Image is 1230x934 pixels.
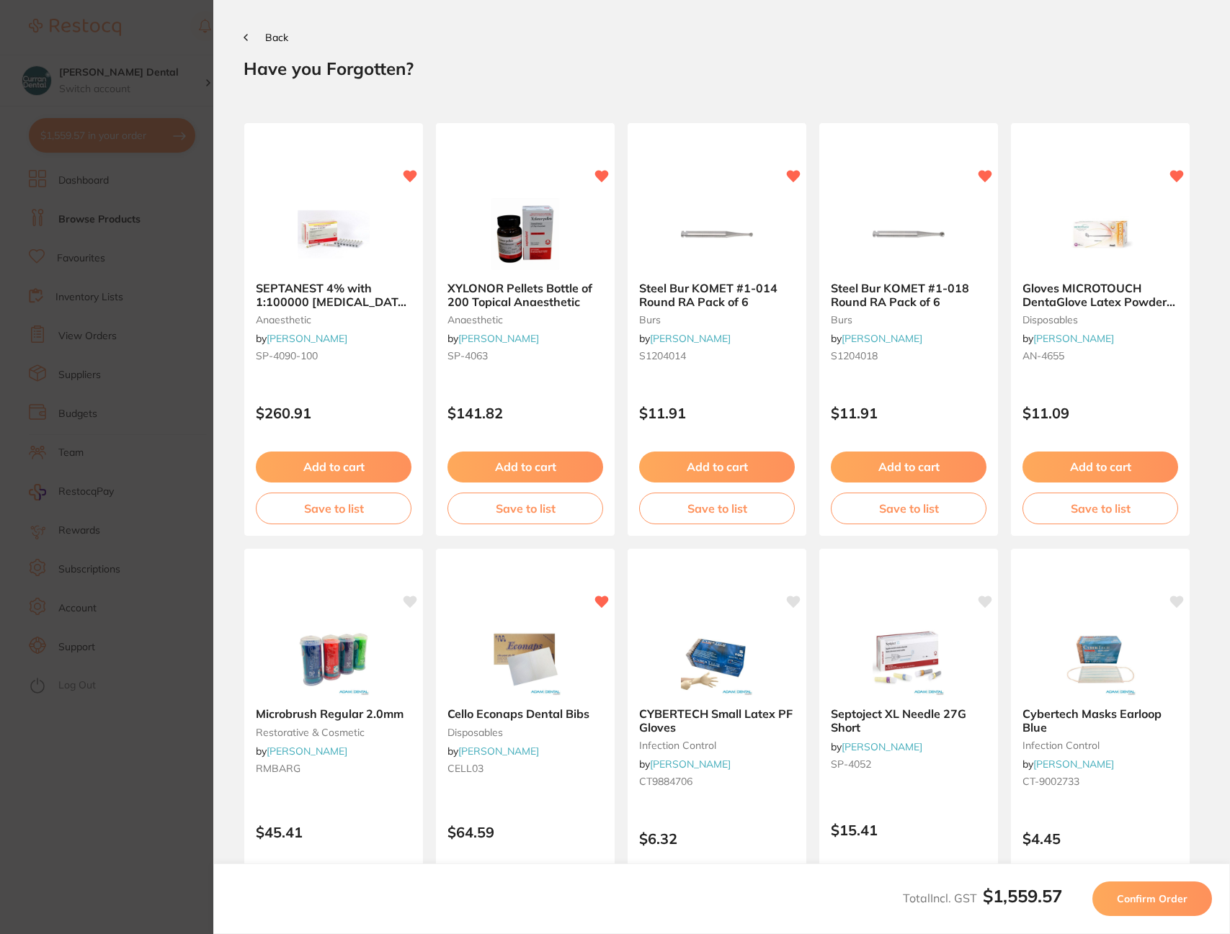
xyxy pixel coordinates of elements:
span: by [447,745,539,758]
small: burs [831,314,986,325]
b: Septoject XL Needle 27G Short [831,707,986,734]
small: CT9884706 [639,776,795,787]
span: by [639,758,731,771]
small: S1204014 [639,350,795,362]
a: [PERSON_NAME] [267,332,347,345]
img: XYLONOR Pellets Bottle of 200 Topical Anaesthetic [478,198,572,270]
a: [PERSON_NAME] [1033,332,1114,345]
p: $260.91 [256,405,411,421]
b: CYBERTECH Small Latex PF Gloves [639,707,795,734]
h2: Have you Forgotten? [244,58,1200,79]
b: XYLONOR Pellets Bottle of 200 Topical Anaesthetic [447,282,603,308]
span: by [1022,332,1114,345]
img: Microbrush Regular 2.0mm [287,624,380,696]
p: $11.09 [1022,405,1178,421]
p: $45.41 [256,824,411,840]
small: CELL03 [447,763,603,774]
b: Gloves MICROTOUCH DentaGlove Latex Powder Free Medium x 100 [1022,282,1178,308]
small: disposables [1022,314,1178,325]
small: S1204018 [831,350,986,362]
b: Microbrush Regular 2.0mm [256,707,411,720]
p: $6.32 [639,830,795,847]
a: [PERSON_NAME] [650,758,731,771]
a: [PERSON_NAME] [1033,758,1114,771]
small: burs [639,314,795,325]
b: Cello Econaps Dental Bibs [447,707,603,720]
img: SEPTANEST 4% with 1:100000 adrenalin 2.2ml 2xBox 50 GOLD [287,198,380,270]
button: Save to list [1022,493,1178,524]
button: Save to list [831,493,986,524]
a: [PERSON_NAME] [842,332,922,345]
b: Steel Bur KOMET #1-018 Round RA Pack of 6 [831,282,986,308]
b: Steel Bur KOMET #1-014 Round RA Pack of 6 [639,282,795,308]
img: Steel Bur KOMET #1-018 Round RA Pack of 6 [862,198,955,270]
b: SEPTANEST 4% with 1:100000 adrenalin 2.2ml 2xBox 50 GOLD [256,282,411,308]
span: Confirm Order [1117,892,1187,905]
small: SP-4090-100 [256,350,411,362]
small: infection control [1022,740,1178,751]
small: SP-4063 [447,350,603,362]
span: by [256,745,347,758]
a: [PERSON_NAME] [458,745,539,758]
p: $11.91 [831,405,986,421]
button: Add to cart [831,452,986,482]
span: by [831,332,922,345]
img: Cybertech Masks Earloop Blue [1053,624,1147,696]
p: $15.41 [831,822,986,838]
span: by [1022,758,1114,771]
button: Add to cart [447,452,603,482]
button: Add to cart [639,452,795,482]
a: [PERSON_NAME] [267,745,347,758]
p: $141.82 [447,405,603,421]
span: Total Incl. GST [903,891,1062,905]
span: by [831,740,922,753]
a: [PERSON_NAME] [842,740,922,753]
small: restorative & cosmetic [256,727,411,738]
small: SP-4052 [831,758,986,770]
button: Save to list [447,493,603,524]
p: $4.45 [1022,830,1178,847]
button: Add to cart [256,452,411,482]
small: RMBARG [256,763,411,774]
button: Confirm Order [1092,881,1212,916]
img: Gloves MICROTOUCH DentaGlove Latex Powder Free Medium x 100 [1053,198,1147,270]
small: CT-9002733 [1022,776,1178,787]
small: anaesthetic [256,314,411,325]
a: [PERSON_NAME] [650,332,731,345]
img: Steel Bur KOMET #1-014 Round RA Pack of 6 [670,198,764,270]
p: $64.59 [447,824,603,840]
b: $1,559.57 [983,885,1062,907]
button: Save to list [256,493,411,524]
span: Back [265,31,288,44]
small: anaesthetic [447,314,603,325]
button: Back [244,32,288,43]
button: Save to list [639,493,795,524]
span: by [639,332,731,345]
span: by [447,332,539,345]
img: CYBERTECH Small Latex PF Gloves [670,624,764,696]
span: by [256,332,347,345]
small: disposables [447,727,603,738]
p: $11.91 [639,405,795,421]
img: Cello Econaps Dental Bibs [478,624,572,696]
a: [PERSON_NAME] [458,332,539,345]
img: Septoject XL Needle 27G Short [862,624,955,696]
button: Add to cart [1022,452,1178,482]
small: AN-4655 [1022,350,1178,362]
small: infection control [639,740,795,751]
b: Cybertech Masks Earloop Blue [1022,707,1178,734]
